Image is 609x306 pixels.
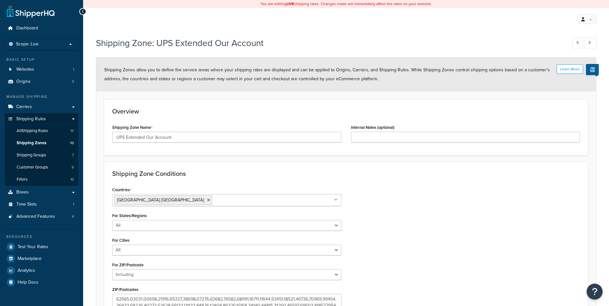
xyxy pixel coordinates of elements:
[5,241,78,253] a: Test Your Rates
[72,165,74,170] span: 9
[5,64,78,75] li: Websites
[5,199,78,210] a: Time Slots1
[18,256,42,262] span: Marketplace
[584,38,597,48] a: Next Record
[5,76,78,88] li: Origins
[16,26,38,31] span: Dashboard
[5,161,78,173] a: Customer Groups9
[112,263,144,267] label: For ZIP/Postcode
[112,238,129,243] label: For Cities
[5,265,78,276] a: Analytics
[16,104,32,110] span: Carriers
[5,125,78,137] a: AllShipping Rules13
[104,67,550,82] span: Shipping Zones allow you to define the service areas where your shipping rates are displayed and ...
[112,287,138,292] label: ZIP/Postcodes
[112,187,131,192] label: Countries
[70,140,74,146] span: 10
[16,42,39,47] span: Scope: Live
[557,64,583,74] button: Learn More
[5,277,78,288] a: Help Docs
[112,213,147,218] label: For States/Regions
[5,137,78,149] li: Shipping Zones
[16,190,29,195] span: Boxes
[5,137,78,149] a: Shipping Zones10
[18,268,35,273] span: Analytics
[5,161,78,173] li: Customer Groups
[72,153,74,158] span: 7
[5,113,78,125] a: Shipping Rules
[5,149,78,161] a: Shipping Groups7
[587,284,603,300] button: Open Resource Center
[5,186,78,198] a: Boxes
[5,101,78,113] a: Carriers
[70,128,74,134] span: 13
[16,214,55,219] span: Advanced Features
[5,174,78,185] a: Filters10
[16,79,31,84] span: Origins
[5,211,78,223] li: Advanced Features
[5,253,78,264] a: Marketplace
[17,177,27,182] span: Filters
[18,280,38,285] span: Help Docs
[72,79,74,84] span: 3
[16,116,46,122] span: Shipping Rules
[17,128,48,134] span: All Shipping Rules
[16,202,37,207] span: Time Slots
[5,149,78,161] li: Shipping Groups
[18,244,48,250] span: Test Your Rates
[73,67,74,72] span: 1
[5,211,78,223] a: Advanced Features4
[586,64,599,75] button: Show Help Docs
[5,64,78,75] a: Websites1
[117,197,204,203] span: [GEOGRAPHIC_DATA] [GEOGRAPHIC_DATA]
[72,214,74,219] span: 4
[351,125,394,130] label: Internal Notes (optional)
[572,38,585,48] a: Previous Record
[112,170,580,177] h3: Shipping Zone Conditions
[5,94,78,99] div: Manage Shipping
[17,140,46,146] span: Shipping Zones
[17,153,46,158] span: Shipping Groups
[96,37,560,49] h1: Shipping Zone: UPS Extended Our Account
[112,125,152,130] label: Shipping Zone Name
[5,57,78,62] div: Basic Setup
[5,199,78,210] li: Time Slots
[5,22,78,34] a: Dashboard
[286,1,294,7] b: LIVE
[112,108,580,115] h3: Overview
[73,202,74,207] span: 1
[5,234,78,239] div: Resources
[5,76,78,88] a: Origins3
[5,174,78,185] li: Filters
[70,177,74,182] span: 10
[5,113,78,186] li: Shipping Rules
[17,165,48,170] span: Customer Groups
[16,67,34,72] span: Websites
